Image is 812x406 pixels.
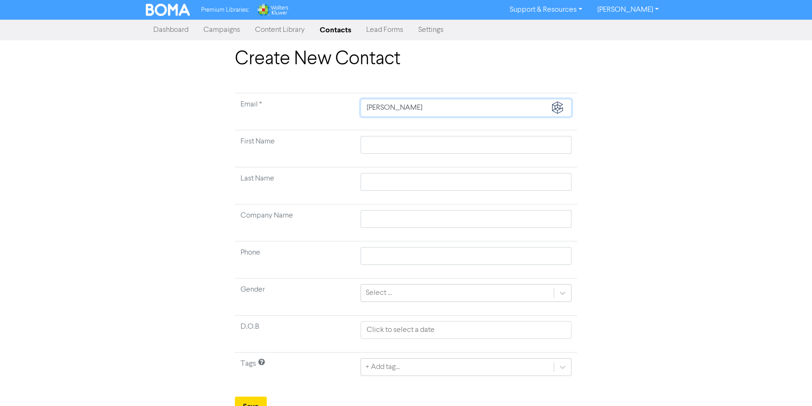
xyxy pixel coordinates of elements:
td: Company Name [235,204,355,241]
td: Tags [235,353,355,390]
td: Last Name [235,167,355,204]
div: + Add tag... [366,361,400,373]
img: Wolters Kluwer [256,4,288,16]
img: BOMA Logo [146,4,190,16]
a: Content Library [248,21,312,39]
iframe: Chat Widget [694,305,812,406]
td: Phone [235,241,355,278]
a: Settings [411,21,451,39]
input: Click to select a date [361,321,571,339]
a: Support & Resources [502,2,590,17]
td: First Name [235,130,355,167]
a: Campaigns [196,21,248,39]
td: D.O.B [235,316,355,353]
div: Select ... [366,287,392,299]
span: Premium Libraries: [201,7,249,13]
h1: Create New Contact [235,48,577,70]
a: [PERSON_NAME] [590,2,666,17]
a: Dashboard [146,21,196,39]
a: Contacts [312,21,359,39]
td: Gender [235,278,355,316]
td: Required [235,93,355,130]
a: Lead Forms [359,21,411,39]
